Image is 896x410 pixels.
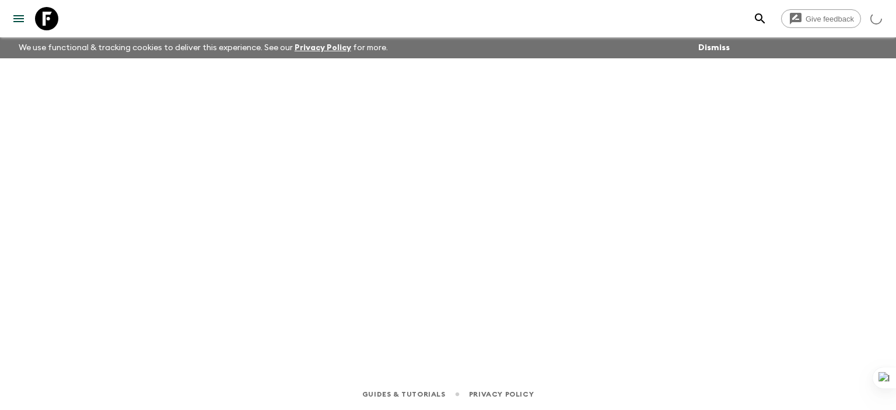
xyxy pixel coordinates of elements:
span: Give feedback [799,15,860,23]
button: search adventures [748,7,772,30]
p: We use functional & tracking cookies to deliver this experience. See our for more. [14,37,393,58]
a: Privacy Policy [469,388,534,401]
button: Dismiss [695,40,733,56]
a: Guides & Tutorials [362,388,446,401]
button: menu [7,7,30,30]
a: Give feedback [781,9,861,28]
a: Privacy Policy [295,44,351,52]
